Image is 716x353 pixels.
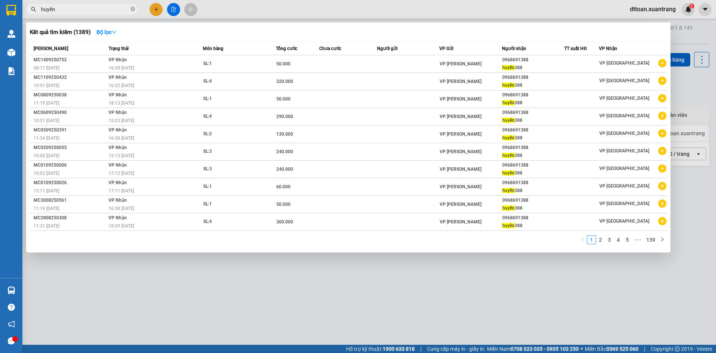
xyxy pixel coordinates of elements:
[377,46,398,51] span: Người gửi
[34,74,106,81] div: MC1109250432
[658,235,667,244] li: Next Page
[660,237,665,242] span: right
[599,61,649,66] span: VP [GEOGRAPHIC_DATA]
[34,179,106,187] div: MC0109250026
[7,49,15,56] img: warehouse-icon
[596,235,605,244] li: 2
[502,214,564,222] div: 0968691388
[658,147,666,155] span: plus-circle
[439,46,453,51] span: VP Gửi
[34,83,59,88] span: 10:51 [DATE]
[109,65,134,71] span: 16:28 [DATE]
[502,170,515,176] span: huyền
[658,182,666,190] span: plus-circle
[440,131,481,137] span: VP [PERSON_NAME]
[276,96,291,102] span: 50.000
[658,235,667,244] button: right
[599,219,649,224] span: VP [GEOGRAPHIC_DATA]
[34,136,59,141] span: 11:34 [DATE]
[3,42,23,47] span: Người gửi:
[632,235,644,244] span: •••
[502,188,515,193] span: huyền
[502,187,564,195] div: 388
[203,200,259,208] div: SL: 1
[14,13,57,21] span: XUANTRANG
[276,167,293,172] span: 240.000
[440,219,481,225] span: VP [PERSON_NAME]
[203,183,259,191] div: SL: 1
[276,131,293,137] span: 130.000
[658,217,666,225] span: plus-circle
[502,65,515,70] span: huyền
[502,196,564,204] div: 0968691388
[26,47,59,53] span: labo thăng long
[109,110,127,115] span: VP Nhận
[34,206,59,211] span: 11:19 [DATE]
[502,46,526,51] span: Người nhận
[203,60,259,68] div: SL: 1
[440,114,481,119] span: VP [PERSON_NAME]
[34,46,68,51] span: [PERSON_NAME]
[109,136,134,141] span: 16:30 [DATE]
[109,171,134,176] span: 17:12 [DATE]
[596,236,604,244] a: 2
[203,95,259,103] div: SL: 1
[599,201,649,206] span: VP [GEOGRAPHIC_DATA]
[658,129,666,137] span: plus-circle
[91,26,123,38] button: Bộ lọcdown
[587,235,596,244] li: 1
[502,117,564,124] div: 388
[34,188,59,193] span: 13:11 [DATE]
[203,148,259,156] div: SL: 3
[34,214,106,222] div: MC2808250308
[34,171,59,176] span: 10:03 [DATE]
[7,287,15,294] img: warehouse-icon
[502,56,564,64] div: 0968691388
[109,118,134,123] span: 15:23 [DATE]
[614,236,622,244] a: 4
[3,53,55,64] span: 0988386975
[502,204,564,212] div: 388
[623,235,632,244] li: 5
[276,46,297,51] span: Tổng cước
[658,77,666,85] span: plus-circle
[578,235,587,244] button: left
[502,222,564,230] div: 388
[109,215,127,220] span: VP Nhận
[112,30,117,35] span: down
[502,179,564,187] div: 0968691388
[7,67,15,75] img: solution-icon
[599,131,649,136] span: VP [GEOGRAPHIC_DATA]
[34,109,106,117] div: MC0609250490
[34,118,59,123] span: 10:21 [DATE]
[658,112,666,120] span: plus-circle
[502,144,564,152] div: 0968691388
[599,183,649,189] span: VP [GEOGRAPHIC_DATA]
[7,30,15,38] img: warehouse-icon
[6,5,16,16] img: logo-vxr
[276,114,293,119] span: 290.000
[440,149,481,154] span: VP [PERSON_NAME]
[109,92,127,97] span: VP Nhận
[34,196,106,204] div: MC3008250561
[41,5,129,13] input: Tìm tên, số ĐT hoặc mã đơn
[658,59,666,67] span: plus-circle
[203,112,259,121] div: SL: 4
[109,75,127,80] span: VP Nhận
[34,56,106,64] div: MC1409250752
[203,218,259,226] div: SL: 4
[30,28,91,36] h3: Kết quả tìm kiếm ( 1389 )
[34,161,106,169] div: MC0109250006
[34,223,59,229] span: 11:31 [DATE]
[203,77,259,86] div: SL: 4
[203,130,259,138] div: SL: 2
[109,127,127,133] span: VP Nhận
[72,20,109,27] span: 0981 559 551
[276,79,293,84] span: 320.000
[276,149,293,154] span: 240.000
[502,100,515,105] span: huyền
[502,109,564,117] div: 0968691388
[34,65,59,71] span: 08:17 [DATE]
[3,48,59,53] span: Người nhận:
[8,337,15,344] span: message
